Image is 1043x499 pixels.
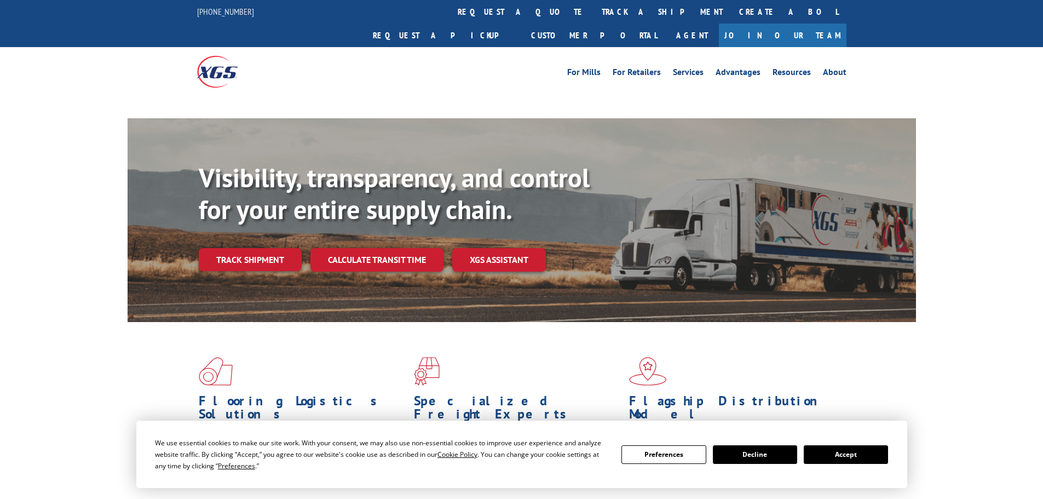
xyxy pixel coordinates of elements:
[199,394,406,426] h1: Flooring Logistics Solutions
[665,24,719,47] a: Agent
[199,248,302,271] a: Track shipment
[365,24,523,47] a: Request a pickup
[567,68,601,80] a: For Mills
[452,248,546,272] a: XGS ASSISTANT
[197,6,254,17] a: [PHONE_NUMBER]
[414,394,621,426] h1: Specialized Freight Experts
[155,437,608,472] div: We use essential cookies to make our site work. With your consent, we may also use non-essential ...
[713,445,797,464] button: Decline
[414,357,440,386] img: xgs-icon-focused-on-flooring-red
[437,450,477,459] span: Cookie Policy
[199,160,590,226] b: Visibility, transparency, and control for your entire supply chain.
[629,394,836,426] h1: Flagship Distribution Model
[613,68,661,80] a: For Retailers
[804,445,888,464] button: Accept
[199,357,233,386] img: xgs-icon-total-supply-chain-intelligence-red
[523,24,665,47] a: Customer Portal
[218,461,255,471] span: Preferences
[629,357,667,386] img: xgs-icon-flagship-distribution-model-red
[673,68,704,80] a: Services
[823,68,846,80] a: About
[773,68,811,80] a: Resources
[136,421,907,488] div: Cookie Consent Prompt
[310,248,443,272] a: Calculate transit time
[621,445,706,464] button: Preferences
[719,24,846,47] a: Join Our Team
[716,68,760,80] a: Advantages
